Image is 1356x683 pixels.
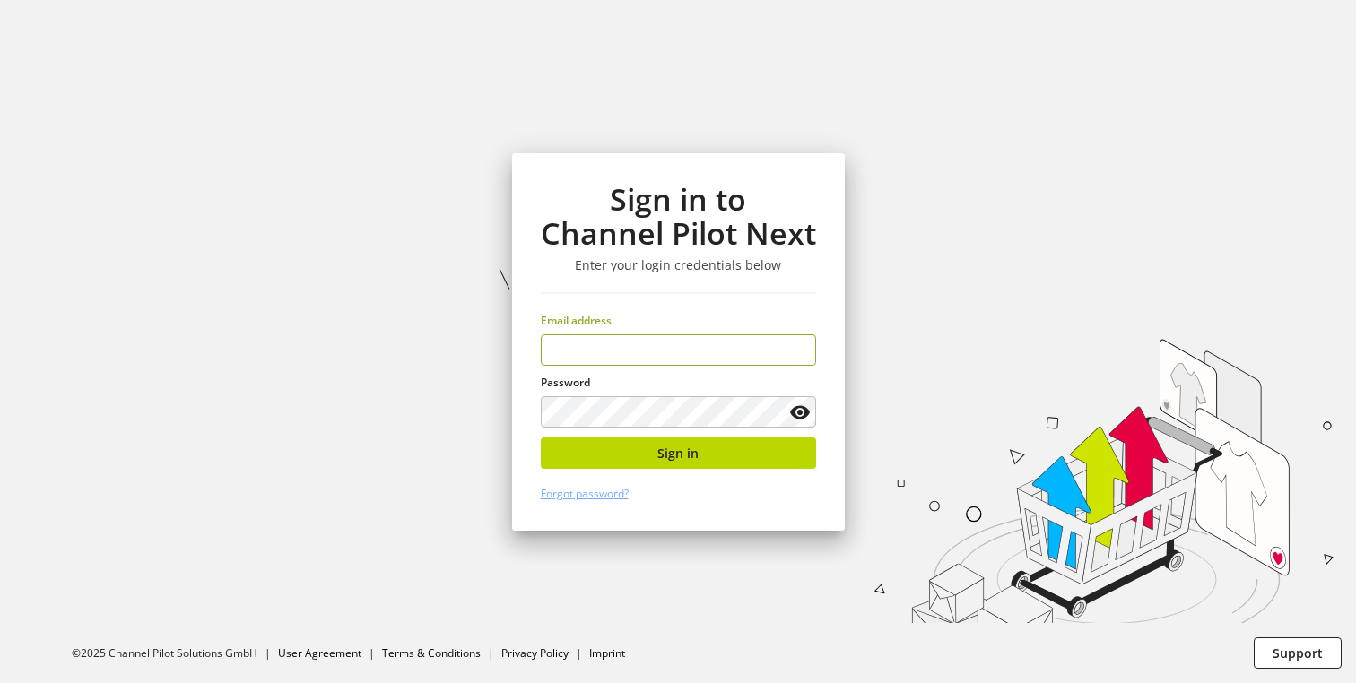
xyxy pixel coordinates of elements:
a: Terms & Conditions [382,645,481,661]
span: Password [541,375,590,390]
span: Sign in [657,444,699,463]
a: Forgot password? [541,486,629,501]
span: Email address [541,313,612,328]
span: Support [1273,644,1323,662]
a: Privacy Policy [501,645,569,661]
button: Sign in [541,437,816,469]
li: ©2025 Channel Pilot Solutions GmbH [72,645,278,661]
a: Imprint [589,645,625,661]
button: Support [1254,637,1342,669]
h3: Enter your login credentials below [541,257,816,273]
a: User Agreement [278,645,361,661]
h1: Sign in to Channel Pilot Next [541,182,816,251]
keeper-lock: Open Keeper Popup [785,339,806,360]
